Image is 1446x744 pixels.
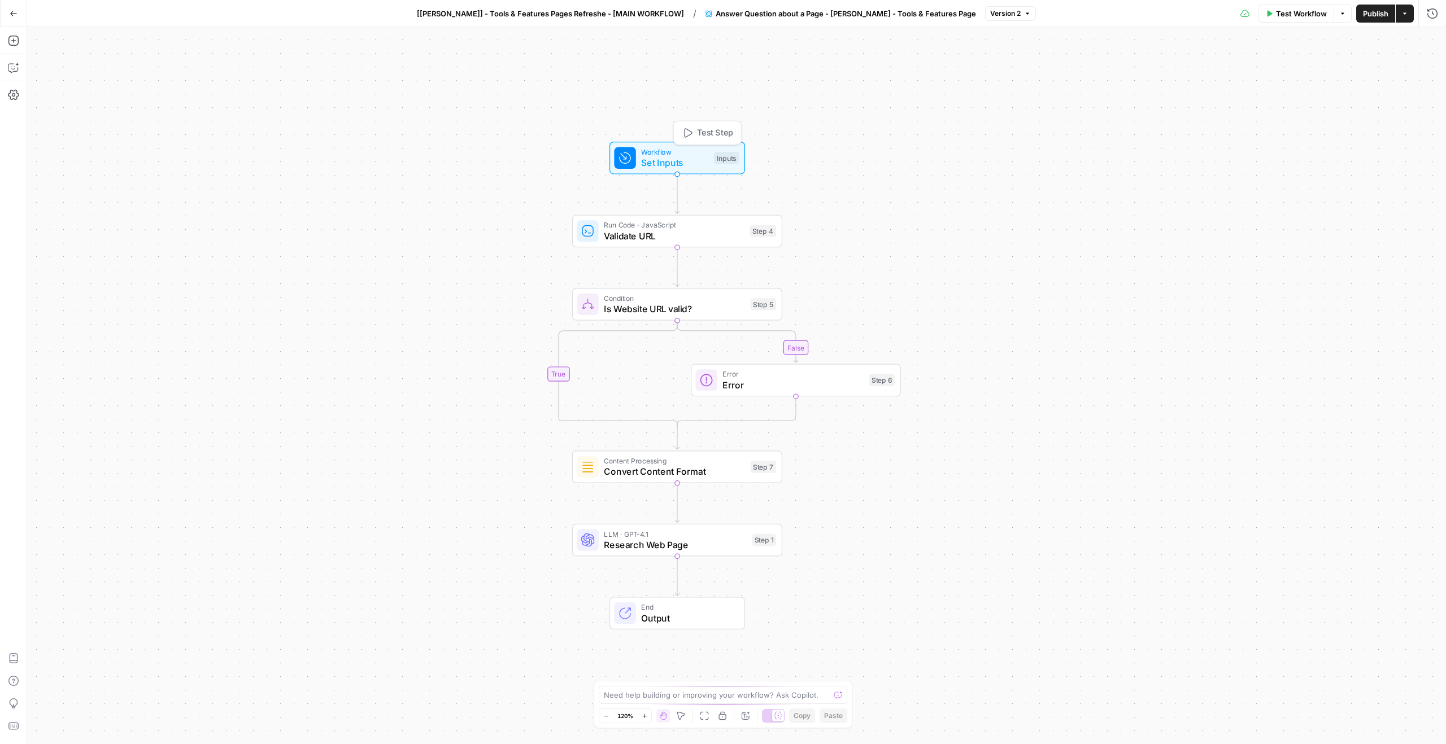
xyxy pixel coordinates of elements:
g: Edge from step_4 to step_5 [675,247,679,287]
img: o3r9yhbrn24ooq0tey3lueqptmfj [581,460,595,474]
div: ErrorErrorStep 6 [691,364,901,397]
span: Content Processing [604,456,745,466]
g: Edge from start to step_4 [675,174,679,214]
div: EndOutput [572,597,782,629]
g: Edge from step_1 to end [675,556,679,596]
div: WorkflowSet InputsInputsTest Step [572,142,782,174]
span: [[PERSON_NAME]] - Tools & Features Pages Refreshe - [MAIN WORKFLOW] [417,8,684,19]
span: Condition [604,293,745,304]
button: Copy [789,708,815,723]
span: Is Website URL valid? [604,302,745,316]
span: Error [722,378,864,392]
span: End [641,602,733,612]
span: Validate URL [604,229,744,243]
button: [[PERSON_NAME]] - Tools & Features Pages Refreshe - [MAIN WORKFLOW] [410,5,691,23]
span: Paste [824,711,843,721]
button: Paste [820,708,847,723]
span: 120% [617,711,633,720]
g: Edge from step_5 to step_5-conditional-end [559,321,677,428]
span: / [693,7,696,20]
div: LLM · GPT-4.1Research Web PageStep 1 [572,524,782,557]
span: Answer Question about a Page - [PERSON_NAME] - Tools & Features Page [716,8,976,19]
span: Output [641,611,733,625]
span: Workflow [641,146,708,157]
button: Version 2 [985,6,1036,21]
span: Research Web Page [604,538,746,552]
g: Edge from step_5-conditional-end to step_7 [675,424,679,449]
button: Answer Question about a Page - [PERSON_NAME] - Tools & Features Page [699,5,983,23]
span: Error [722,369,864,379]
div: Step 7 [751,461,777,473]
span: Run Code · JavaScript [604,220,744,230]
div: Step 4 [750,225,776,238]
div: Run Code · JavaScriptValidate URLStep 4 [572,215,782,248]
span: Publish [1363,8,1388,19]
div: Step 5 [751,298,777,310]
div: Step 6 [869,374,895,387]
div: Content ProcessingConvert Content FormatStep 7 [572,450,782,483]
span: LLM · GPT-4.1 [604,528,746,539]
span: Version 2 [990,8,1021,19]
g: Edge from step_7 to step_1 [675,483,679,523]
div: Step 1 [752,534,776,546]
span: Set Inputs [641,156,708,169]
span: Convert Content Format [604,465,745,478]
button: Test Workflow [1258,5,1334,23]
div: ConditionIs Website URL valid?Step 5 [572,288,782,321]
div: Inputs [714,152,739,164]
button: Publish [1356,5,1395,23]
span: Copy [794,711,811,721]
g: Edge from step_6 to step_5-conditional-end [677,396,796,427]
span: Test Workflow [1276,8,1327,19]
g: Edge from step_5 to step_6 [677,321,798,362]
